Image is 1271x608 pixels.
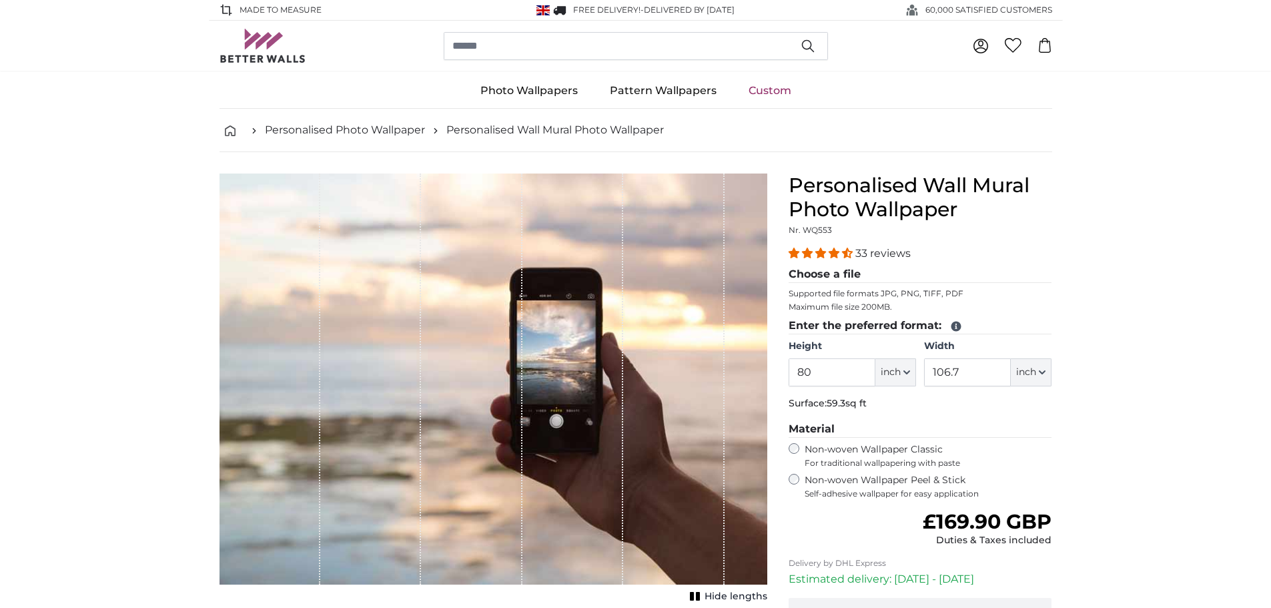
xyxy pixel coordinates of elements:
[924,340,1051,353] label: Width
[805,458,1052,469] span: For traditional wallpapering with paste
[641,5,735,15] span: -
[805,443,1052,469] label: Non-woven Wallpaper Classic
[789,318,1052,334] legend: Enter the preferred format:
[1011,358,1051,386] button: inch
[789,225,832,235] span: Nr. WQ553
[733,73,807,108] a: Custom
[789,397,1052,410] p: Surface:
[789,174,1052,222] h1: Personalised Wall Mural Photo Wallpaper
[805,489,1052,499] span: Self-adhesive wallpaper for easy application
[875,358,916,386] button: inch
[644,5,735,15] span: Delivered by [DATE]
[827,397,867,409] span: 59.3sq ft
[789,302,1052,312] p: Maximum file size 200MB.
[789,288,1052,299] p: Supported file formats JPG, PNG, TIFF, PDF
[240,4,322,16] span: Made to Measure
[923,509,1051,534] span: £169.90 GBP
[265,122,425,138] a: Personalised Photo Wallpaper
[881,366,901,379] span: inch
[789,340,916,353] label: Height
[1016,366,1036,379] span: inch
[686,587,767,606] button: Hide lengths
[789,558,1052,569] p: Delivery by DHL Express
[573,5,641,15] span: FREE delivery!
[464,73,594,108] a: Photo Wallpapers
[789,247,855,260] span: 4.33 stars
[220,174,767,606] div: 1 of 1
[705,590,767,603] span: Hide lengths
[446,122,664,138] a: Personalised Wall Mural Photo Wallpaper
[925,4,1052,16] span: 60,000 SATISFIED CUSTOMERS
[220,109,1052,152] nav: breadcrumbs
[536,5,550,15] img: United Kingdom
[789,266,1052,283] legend: Choose a file
[789,571,1052,587] p: Estimated delivery: [DATE] - [DATE]
[594,73,733,108] a: Pattern Wallpapers
[220,29,306,63] img: Betterwalls
[805,474,1052,499] label: Non-woven Wallpaper Peel & Stick
[789,421,1052,438] legend: Material
[855,247,911,260] span: 33 reviews
[923,534,1051,547] div: Duties & Taxes included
